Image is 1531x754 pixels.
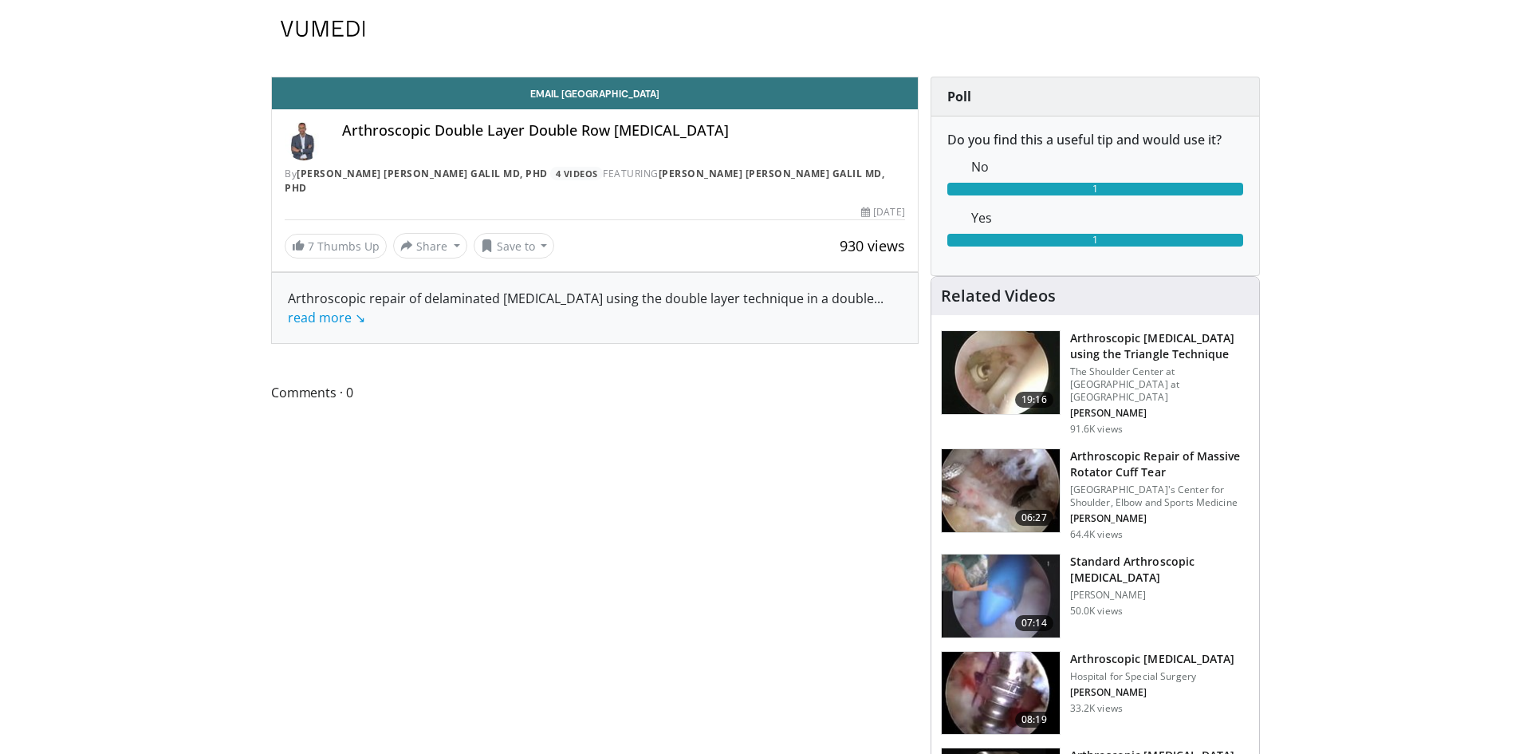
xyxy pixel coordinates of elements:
button: Save to [474,233,555,259]
dd: No [959,157,1255,176]
img: krish_3.png.150x105_q85_crop-smart_upscale.jpg [942,331,1060,414]
div: [DATE] [861,205,904,219]
h6: Do you find this a useful tip and would use it? [947,132,1243,148]
a: 06:27 Arthroscopic Repair of Massive Rotator Cuff Tear [GEOGRAPHIC_DATA]'s Center for Shoulder, E... [941,448,1250,541]
dd: Yes [959,208,1255,227]
a: 4 Videos [550,167,603,180]
img: 10051_3.png.150x105_q85_crop-smart_upscale.jpg [942,652,1060,735]
a: 19:16 Arthroscopic [MEDICAL_DATA] using the Triangle Technique The Shoulder Center at [GEOGRAPHIC... [941,330,1250,436]
div: 1 [947,183,1243,195]
button: Share [393,233,467,259]
h3: Arthroscopic [MEDICAL_DATA] using the Triangle Technique [1070,330,1250,362]
img: VuMedi Logo [281,21,365,37]
img: 38854_0000_3.png.150x105_q85_crop-smart_upscale.jpg [942,555,1060,638]
span: 19:16 [1015,392,1053,408]
span: 7 [308,239,314,254]
a: 07:14 Standard Arthroscopic [MEDICAL_DATA] [PERSON_NAME] 50.0K views [941,554,1250,638]
h3: Arthroscopic Repair of Massive Rotator Cuff Tear [1070,448,1250,480]
img: 281021_0002_1.png.150x105_q85_crop-smart_upscale.jpg [942,449,1060,532]
a: read more ↘ [288,309,365,326]
span: Comments 0 [271,382,919,403]
p: Russell F. Warren [1070,686,1235,699]
p: 50.0K views [1070,605,1123,618]
p: The Shoulder Center at [GEOGRAPHIC_DATA] at [GEOGRAPHIC_DATA] [1070,365,1250,404]
h3: Standard Arthroscopic [MEDICAL_DATA] [1070,554,1250,586]
span: 08:19 [1015,712,1053,728]
div: Arthroscopic repair of delaminated [MEDICAL_DATA] using the double layer technique in a double [288,289,902,327]
p: 91.6K views [1070,423,1123,436]
span: 06:27 [1015,510,1053,526]
div: 1 [947,234,1243,247]
img: Avatar [285,122,323,160]
a: [PERSON_NAME] [PERSON_NAME] Galil MD, PhD [297,167,548,180]
p: Hospital for Special Surgery [1070,670,1235,683]
h4: Arthroscopic Double Layer Double Row [MEDICAL_DATA] [342,122,905,140]
h4: Related Videos [941,286,1056,306]
a: [PERSON_NAME] [PERSON_NAME] Galil MD, PhD [285,167,884,195]
p: [GEOGRAPHIC_DATA]'s Center for Shoulder, Elbow and Sports Medicine [1070,484,1250,509]
p: Sumant Krishnan [1070,407,1250,420]
p: William Levine [1070,512,1250,525]
strong: Poll [947,88,971,105]
p: [PERSON_NAME] [1070,589,1250,602]
a: Email [GEOGRAPHIC_DATA] [272,77,918,109]
div: By FEATURING [285,167,905,195]
p: 64.4K views [1070,528,1123,541]
a: 7 Thumbs Up [285,234,387,259]
span: 930 views [840,236,905,255]
p: 33.2K views [1070,702,1123,715]
span: 07:14 [1015,615,1053,631]
h3: Arthroscopic [MEDICAL_DATA] [1070,651,1235,667]
a: 08:19 Arthroscopic [MEDICAL_DATA] Hospital for Special Surgery [PERSON_NAME] 33.2K views [941,651,1250,736]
